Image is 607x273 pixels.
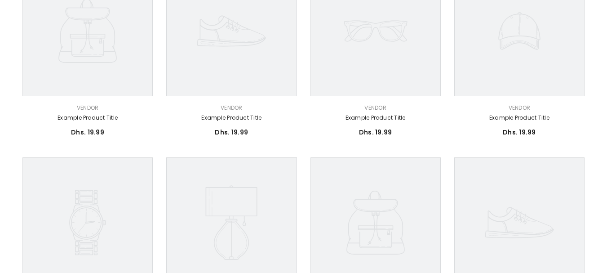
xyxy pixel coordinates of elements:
span: Dhs. 19.99 [215,128,248,137]
a: Example product title [310,113,441,123]
div: Vendor [22,103,153,113]
div: Vendor [454,103,585,113]
a: Example product title [454,113,585,123]
div: Vendor [166,103,297,113]
div: Vendor [310,103,441,113]
span: Dhs. 19.99 [71,128,104,137]
span: Dhs. 19.99 [359,128,392,137]
span: Dhs. 19.99 [503,128,536,137]
a: Example product title [166,113,297,123]
a: Example product title [22,113,153,123]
